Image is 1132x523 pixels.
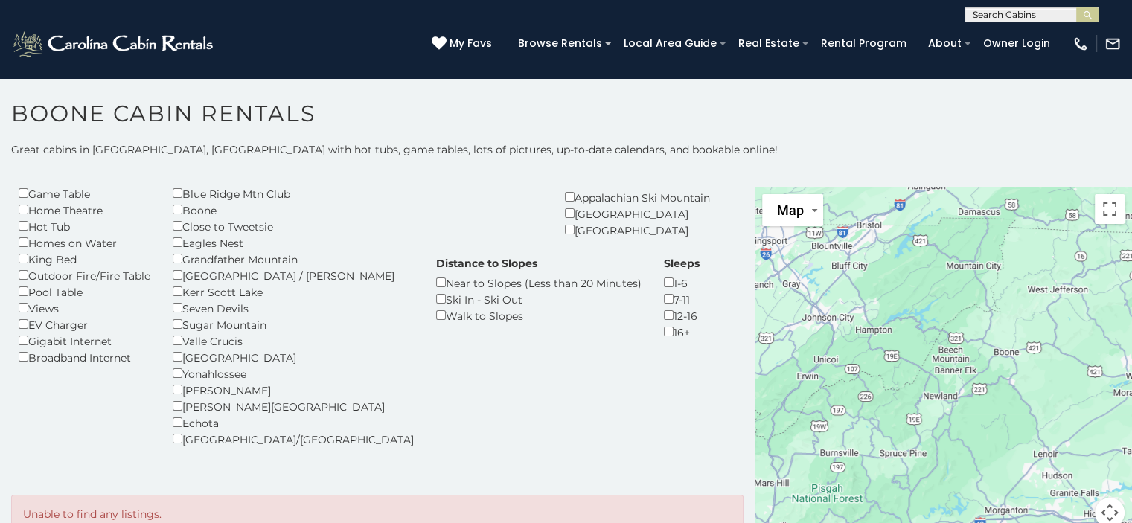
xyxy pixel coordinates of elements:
div: Walk to Slopes [436,307,642,324]
div: Yonahlossee [173,365,414,382]
div: Boone [173,202,414,218]
a: Local Area Guide [616,32,724,55]
div: Seven Devils [173,300,414,316]
div: Valle Crucis [173,333,414,349]
div: Eagles Nest [173,234,414,251]
div: Appalachian Ski Mountain [565,189,710,205]
div: Pool Table [19,283,150,300]
span: My Favs [450,36,492,51]
div: Close to Tweetsie [173,218,414,234]
img: phone-regular-white.png [1072,36,1089,52]
a: Owner Login [976,32,1058,55]
span: Map [777,202,804,218]
button: Toggle fullscreen view [1095,194,1125,224]
div: Hot Tub [19,218,150,234]
div: King Bed [19,251,150,267]
div: [PERSON_NAME] [173,382,414,398]
img: mail-regular-white.png [1104,36,1121,52]
a: Real Estate [731,32,807,55]
div: Game Table [19,185,150,202]
label: Sleeps [664,256,700,271]
img: White-1-2.png [11,29,217,59]
div: 7-11 [664,291,700,307]
div: Views [19,300,150,316]
a: Browse Rentals [511,32,610,55]
button: Change map style [762,194,823,226]
div: Ski In - Ski Out [436,291,642,307]
div: [GEOGRAPHIC_DATA] [565,222,710,238]
div: 12-16 [664,307,700,324]
div: Broadband Internet [19,349,150,365]
div: [GEOGRAPHIC_DATA] / [PERSON_NAME] [173,267,414,283]
div: [GEOGRAPHIC_DATA] [565,205,710,222]
div: 16+ [664,324,700,340]
label: Distance to Slopes [436,256,537,271]
div: 1-6 [664,275,700,291]
div: [PERSON_NAME][GEOGRAPHIC_DATA] [173,398,414,414]
div: [GEOGRAPHIC_DATA]/[GEOGRAPHIC_DATA] [173,431,414,447]
a: My Favs [432,36,496,52]
div: EV Charger [19,316,150,333]
div: Sugar Mountain [173,316,414,333]
div: Gigabit Internet [19,333,150,349]
p: Unable to find any listings. [23,507,732,522]
div: Homes on Water [19,234,150,251]
div: Near to Slopes (Less than 20 Minutes) [436,275,642,291]
div: Outdoor Fire/Fire Table [19,267,150,283]
div: Blue Ridge Mtn Club [173,185,414,202]
a: Rental Program [813,32,914,55]
div: Kerr Scott Lake [173,283,414,300]
a: About [921,32,969,55]
div: [GEOGRAPHIC_DATA] [173,349,414,365]
div: Home Theatre [19,202,150,218]
div: Grandfather Mountain [173,251,414,267]
div: Echota [173,414,414,431]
